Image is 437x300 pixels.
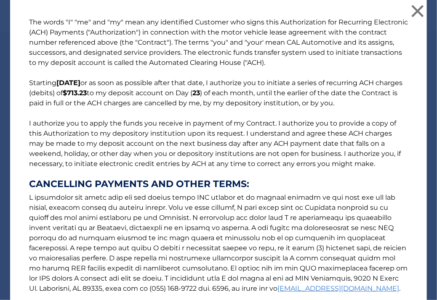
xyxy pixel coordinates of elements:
a: [EMAIL_ADDRESS][DOMAIN_NAME] [277,284,399,292]
b: $713.23 [63,89,87,97]
b: 23 [192,89,200,97]
b: [DATE] [56,79,80,87]
button: × [409,3,426,19]
strong: CANCELLING PAYMENTS AND OTHER TERMS: [29,179,408,189]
